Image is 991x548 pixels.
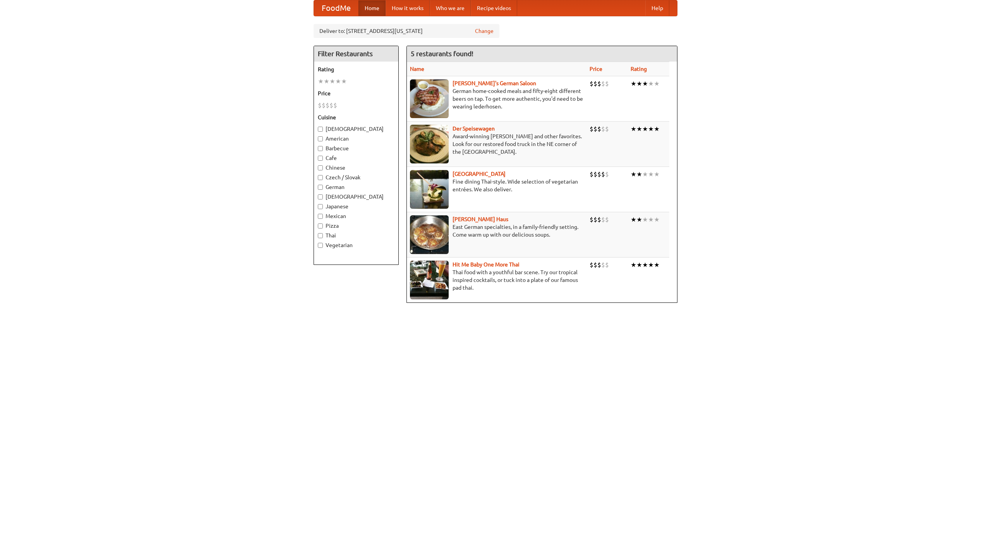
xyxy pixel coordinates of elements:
input: Pizza [318,223,323,228]
li: ★ [642,170,648,179]
li: ★ [642,261,648,269]
li: $ [605,261,609,269]
a: Home [358,0,386,16]
li: $ [601,125,605,133]
ng-pluralize: 5 restaurants found! [411,50,473,57]
li: ★ [341,77,347,86]
li: ★ [636,79,642,88]
a: [PERSON_NAME] Haus [453,216,508,222]
input: German [318,185,323,190]
label: Chinese [318,164,394,172]
input: [DEMOGRAPHIC_DATA] [318,127,323,132]
li: $ [593,261,597,269]
li: $ [590,215,593,224]
li: $ [601,170,605,179]
li: $ [590,79,593,88]
li: ★ [631,170,636,179]
a: Price [590,66,602,72]
label: German [318,183,394,191]
li: ★ [648,261,654,269]
a: Who we are [430,0,471,16]
li: $ [590,170,593,179]
img: babythai.jpg [410,261,449,299]
img: kohlhaus.jpg [410,215,449,254]
input: Thai [318,233,323,238]
label: Mexican [318,212,394,220]
li: ★ [318,77,324,86]
li: $ [593,79,597,88]
li: ★ [324,77,329,86]
label: Cafe [318,154,394,162]
h5: Cuisine [318,113,394,121]
li: $ [593,170,597,179]
li: ★ [648,170,654,179]
a: Change [475,27,494,35]
h4: Filter Restaurants [314,46,398,62]
p: East German specialties, in a family-friendly setting. Come warm up with our delicious soups. [410,223,583,239]
a: Help [645,0,669,16]
li: $ [605,170,609,179]
li: $ [601,261,605,269]
h5: Rating [318,65,394,73]
label: Czech / Slovak [318,174,394,181]
li: ★ [642,125,648,133]
li: ★ [654,125,660,133]
label: Barbecue [318,144,394,152]
input: Mexican [318,214,323,219]
li: $ [597,170,601,179]
li: ★ [648,125,654,133]
a: Recipe videos [471,0,517,16]
img: esthers.jpg [410,79,449,118]
label: Vegetarian [318,241,394,249]
li: $ [601,215,605,224]
label: Pizza [318,222,394,230]
input: Cafe [318,156,323,161]
a: [GEOGRAPHIC_DATA] [453,171,506,177]
input: Japanese [318,204,323,209]
a: Rating [631,66,647,72]
li: ★ [654,79,660,88]
li: $ [605,125,609,133]
li: ★ [631,79,636,88]
li: ★ [335,77,341,86]
li: ★ [631,261,636,269]
li: $ [590,125,593,133]
li: ★ [329,77,335,86]
li: $ [326,101,329,110]
li: ★ [636,261,642,269]
li: $ [597,215,601,224]
li: ★ [642,79,648,88]
li: ★ [631,125,636,133]
li: $ [318,101,322,110]
a: How it works [386,0,430,16]
li: ★ [654,170,660,179]
li: $ [593,215,597,224]
label: American [318,135,394,143]
li: $ [605,79,609,88]
p: German home-cooked meals and fifty-eight different beers on tap. To get more authentic, you'd nee... [410,87,583,110]
img: speisewagen.jpg [410,125,449,163]
li: $ [329,101,333,110]
label: [DEMOGRAPHIC_DATA] [318,193,394,201]
input: American [318,136,323,141]
a: Name [410,66,424,72]
b: Der Speisewagen [453,125,495,132]
li: ★ [648,215,654,224]
input: Czech / Slovak [318,175,323,180]
a: FoodMe [314,0,358,16]
li: $ [322,101,326,110]
label: Japanese [318,203,394,210]
p: Thai food with a youthful bar scene. Try our tropical inspired cocktails, or tuck into a plate of... [410,268,583,292]
a: Hit Me Baby One More Thai [453,261,520,268]
li: ★ [654,215,660,224]
li: $ [593,125,597,133]
li: $ [605,215,609,224]
input: Barbecue [318,146,323,151]
li: ★ [636,125,642,133]
li: $ [597,79,601,88]
li: ★ [648,79,654,88]
input: Chinese [318,165,323,170]
li: ★ [654,261,660,269]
